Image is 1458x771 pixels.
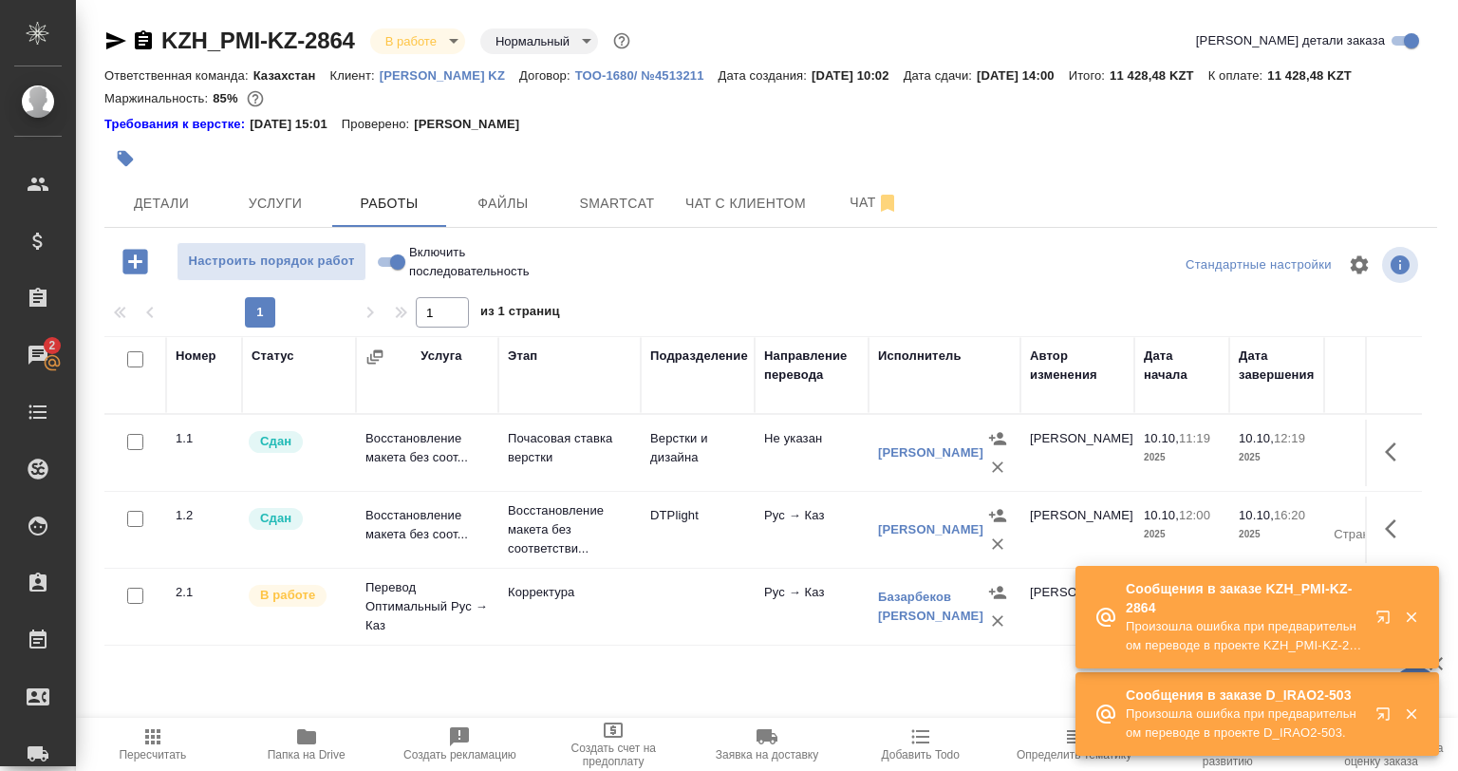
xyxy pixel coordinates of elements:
a: KZH_PMI-KZ-2864 [161,28,355,53]
span: Папка на Drive [268,748,346,762]
span: Настроить таблицу [1336,242,1382,288]
div: Направление перевода [764,347,859,385]
div: Исполнитель выполняет работу [247,583,346,609]
span: Добавить Todo [882,748,960,762]
p: ТОО-1680/ №4513211 [575,68,719,83]
a: Базарбеков [PERSON_NAME] [878,590,983,623]
a: [PERSON_NAME] KZ [380,66,519,83]
button: Папка на Drive [230,718,383,771]
div: Автор изменения [1030,347,1125,385]
p: [DATE] 15:01 [250,115,342,134]
button: Здесь прячутся важные кнопки [1374,506,1419,552]
div: Услуга [421,347,461,366]
button: Создать счет на предоплату [536,718,690,771]
p: 7 [1334,506,1410,525]
p: Клиент: [329,68,379,83]
button: Закрыть [1392,609,1430,626]
p: Страница А4 [1334,525,1410,544]
div: Статус [252,347,294,366]
button: Настроить порядок работ [177,242,366,281]
span: Услуги [230,192,321,216]
div: Этап [508,347,537,366]
span: Чат [829,191,920,215]
p: Дата сдачи: [904,68,977,83]
button: Добавить тэг [104,138,146,179]
a: 2 [5,331,71,379]
div: Менеджер проверил работу исполнителя, передает ее на следующий этап [247,506,346,532]
p: Казахстан [253,68,330,83]
td: [PERSON_NAME] [1020,497,1134,563]
button: Удалить [983,530,1012,558]
td: Не указан [755,420,869,486]
button: 224.80 RUB; 0.00 KZT; [243,86,268,111]
span: Работы [344,192,435,216]
button: Скопировать ссылку для ЯМессенджера [104,29,127,52]
div: Исполнитель [878,347,962,366]
button: Нормальный [490,33,575,49]
p: 10.10, [1144,508,1179,522]
button: Назначить [983,578,1012,607]
p: Восстановление макета без соответстви... [508,501,631,558]
div: 1.2 [176,506,233,525]
span: Посмотреть информацию [1382,247,1422,283]
p: [PERSON_NAME] KZ [380,68,519,83]
td: Восстановление макета без соот... [356,420,498,486]
p: Маржинальность: [104,91,213,105]
div: Дата начала [1144,347,1220,385]
p: 10.10, [1239,431,1274,445]
td: Перевод Оптимальный Рус → Каз [356,569,498,645]
button: Заявка на доставку [690,718,844,771]
button: Удалить [983,453,1012,481]
div: Менеджер проверил работу исполнителя, передает ее на следующий этап [247,429,346,455]
button: Определить тематику [998,718,1151,771]
a: [PERSON_NAME] [878,445,983,460]
button: Скопировать ссылку [132,29,155,52]
span: Файлы [458,192,549,216]
p: Почасовая ставка верстки [508,429,631,467]
p: 11 428,48 KZT [1267,68,1366,83]
td: Верстки и дизайна [641,420,755,486]
button: В работе [380,33,442,49]
p: Дата создания: [719,68,812,83]
p: 2025 [1144,525,1220,544]
a: [PERSON_NAME] [878,522,983,536]
td: [PERSON_NAME] [1020,420,1134,486]
button: Создать рекламацию [383,718,537,771]
button: Здесь прячутся важные кнопки [1374,429,1419,475]
p: К оплате: [1208,68,1268,83]
td: Рус → Каз [755,497,869,563]
span: Создать счет на предоплату [548,742,679,768]
p: 11 428,48 KZT [1110,68,1208,83]
td: Рус → Каз [755,574,869,640]
p: 12:19 [1274,431,1305,445]
span: Определить тематику [1017,748,1131,762]
p: Сдан [260,509,291,528]
span: Создать рекламацию [403,748,516,762]
div: split button [1181,251,1336,280]
p: [PERSON_NAME] [414,115,533,134]
span: из 1 страниц [480,300,560,328]
span: Smartcat [571,192,663,216]
span: Настроить порядок работ [187,251,356,273]
p: 10.10, [1144,431,1179,445]
p: [DATE] 14:00 [977,68,1069,83]
button: Закрыть [1392,705,1430,723]
div: 2.1 [176,583,233,602]
p: Итого: [1069,68,1110,83]
button: Сгруппировать [365,348,384,367]
p: Произошла ошибка при предварительном переводе в проекте KZH_PMI-KZ-2864. [1126,617,1363,655]
p: Проверено: [342,115,415,134]
p: 16:20 [1274,508,1305,522]
p: 85% [213,91,242,105]
p: 12:00 [1179,508,1210,522]
div: Подразделение [650,347,748,366]
div: 1.1 [176,429,233,448]
button: Добавить Todo [844,718,998,771]
button: Назначить [983,501,1012,530]
button: Добавить работу [109,242,161,281]
td: DTPlight [641,497,755,563]
button: Открыть в новой вкладке [1364,695,1410,741]
p: В работе [260,586,315,605]
p: Произошла ошибка при предварительном переводе в проекте D_IRAO2-503. [1126,705,1363,743]
div: Общий объем [1334,347,1410,385]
